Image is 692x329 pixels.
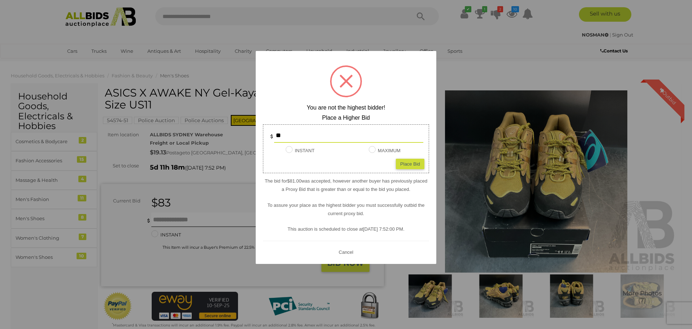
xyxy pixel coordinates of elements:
p: To assure your place as the highest bidder you must successfully outbid the current proxy bid. [263,201,429,218]
div: Place Bid [396,159,424,169]
p: This auction is scheduled to close at . [263,225,429,233]
label: INSTANT [286,146,315,155]
label: MAXIMUM [369,146,401,155]
button: Cancel [337,248,355,257]
h2: Place a Higher Bid [263,115,429,121]
p: The bid for was accepted, however another buyer has previously placed a Proxy Bid that is greater... [263,177,429,194]
span: [DATE] 7:52:00 PM [363,226,403,232]
span: $81.00 [287,178,302,184]
h2: You are not the highest bidder! [263,104,429,111]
